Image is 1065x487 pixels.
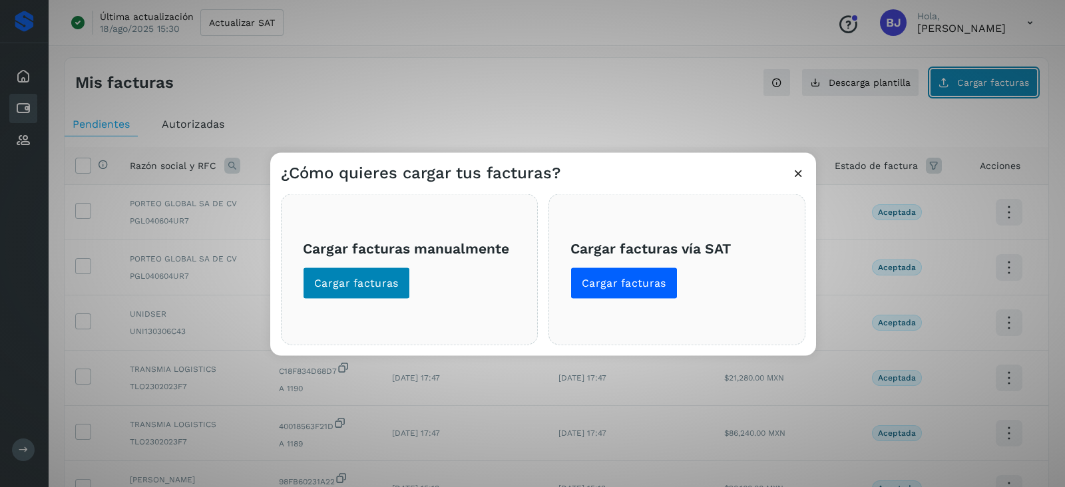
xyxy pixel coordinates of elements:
[570,240,783,256] h3: Cargar facturas vía SAT
[314,276,399,291] span: Cargar facturas
[582,276,666,291] span: Cargar facturas
[303,240,516,256] h3: Cargar facturas manualmente
[570,267,678,299] button: Cargar facturas
[281,164,560,183] h3: ¿Cómo quieres cargar tus facturas?
[303,267,410,299] button: Cargar facturas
